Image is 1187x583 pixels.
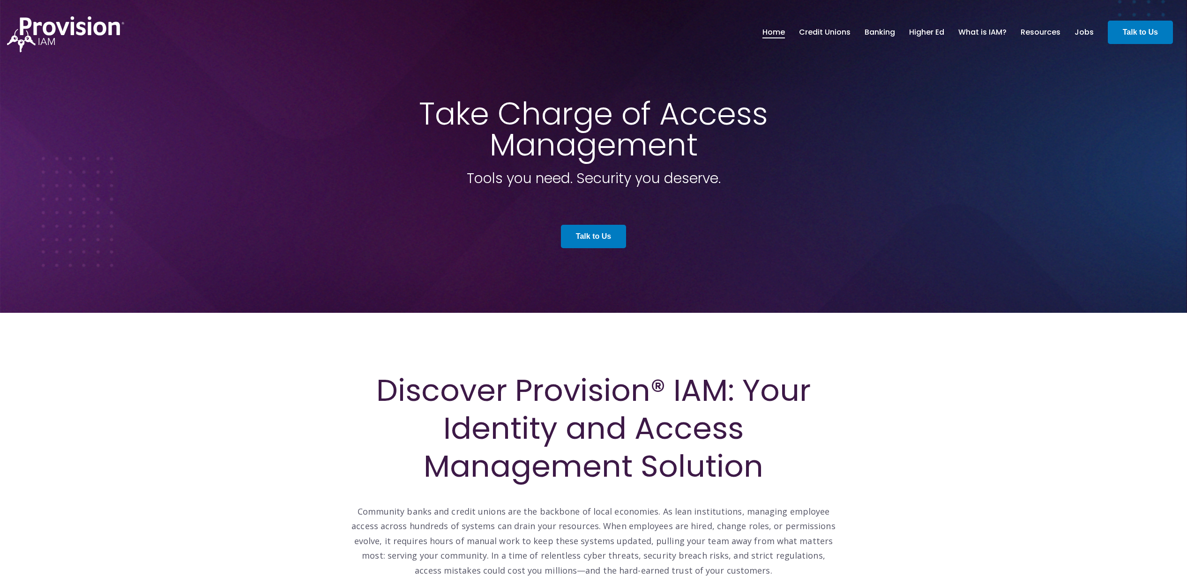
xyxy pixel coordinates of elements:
a: Talk to Us [1108,21,1173,44]
nav: menu [755,17,1101,47]
span: Tools you need. Security you deserve. [467,168,721,188]
a: Resources [1021,24,1060,40]
h1: Discover Provision® IAM: Your Identity and Access Management Solution [350,371,837,486]
p: Community banks and credit unions are the backbone of local economies. As lean institutions, mana... [350,489,837,578]
strong: Talk to Us [576,232,611,240]
a: Home [762,24,785,40]
a: What is IAM? [958,24,1007,40]
strong: Talk to Us [1123,28,1158,36]
a: Higher Ed [909,24,944,40]
a: Credit Unions [799,24,851,40]
a: Banking [865,24,895,40]
a: Jobs [1075,24,1094,40]
a: Talk to Us [561,225,626,248]
img: ProvisionIAM-Logo-White [7,16,124,52]
span: Take Charge of Access Management [419,92,768,166]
